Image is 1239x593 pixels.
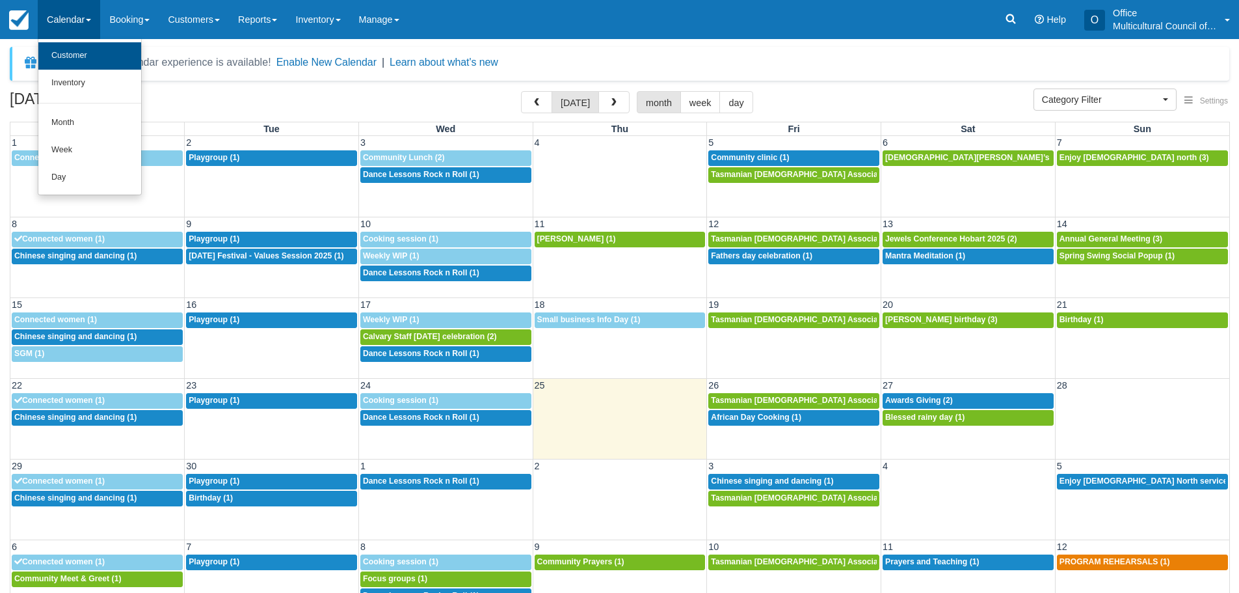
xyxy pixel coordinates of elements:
[10,137,18,148] span: 1
[708,232,879,247] a: Tasmanian [DEMOGRAPHIC_DATA] Association -Weekly Praying (1)
[360,150,531,166] a: Community Lunch (2)
[535,312,706,328] a: Small business Info Day (1)
[708,555,879,570] a: Tasmanian [DEMOGRAPHIC_DATA] Association -Weekly Praying (1)
[189,557,239,566] span: Playgroup (1)
[360,572,531,587] a: Focus groups (1)
[533,299,546,310] span: 18
[711,153,789,162] span: Community clinic (1)
[883,232,1054,247] a: Jewels Conference Hobart 2025 (2)
[1177,92,1236,111] button: Settings
[38,70,141,97] a: Inventory
[10,91,174,115] h2: [DATE]
[708,150,879,166] a: Community clinic (1)
[883,393,1054,409] a: Awards Giving (2)
[189,251,343,260] span: [DATE] Festival - Values Session 2025 (1)
[363,170,479,179] span: Dance Lessons Rock n Roll (1)
[186,474,357,490] a: Playgroup (1)
[552,91,599,113] button: [DATE]
[38,109,141,137] a: Month
[10,542,18,552] span: 6
[14,332,137,341] span: Chinese singing and dancing (1)
[12,393,183,409] a: Connected women (1)
[12,491,183,506] a: Chinese singing and dancing (1)
[12,312,183,328] a: Connected women (1)
[189,396,239,405] span: Playgroup (1)
[185,542,193,552] span: 7
[533,137,541,148] span: 4
[881,380,894,391] span: 27
[1046,14,1066,25] span: Help
[537,315,641,324] span: Small business Info Day (1)
[360,249,531,264] a: Weekly WIP (1)
[1057,555,1228,570] a: PROGRAM REHEARSALS (1)
[363,234,438,243] span: Cooking session (1)
[708,491,879,506] a: Tasmanian [DEMOGRAPHIC_DATA] Association -Weekly Praying (1)
[1057,312,1228,328] a: Birthday (1)
[883,555,1054,570] a: Prayers and Teaching (1)
[360,232,531,247] a: Cooking session (1)
[1056,380,1069,391] span: 28
[881,542,894,552] span: 11
[1059,251,1175,260] span: Spring Swing Social Popup (1)
[363,574,427,583] span: Focus groups (1)
[185,461,198,471] span: 30
[10,299,23,310] span: 15
[186,393,357,409] a: Playgroup (1)
[1056,137,1063,148] span: 7
[185,299,198,310] span: 16
[363,396,438,405] span: Cooking session (1)
[1056,219,1069,229] span: 14
[1057,232,1228,247] a: Annual General Meeting (3)
[1059,557,1170,566] span: PROGRAM REHEARSALS (1)
[707,461,715,471] span: 3
[707,542,720,552] span: 10
[390,57,498,68] a: Learn about what's new
[359,461,367,471] span: 1
[363,476,479,486] span: Dance Lessons Rock n Roll (1)
[12,572,183,587] a: Community Meet & Greet (1)
[14,315,97,324] span: Connected women (1)
[1056,299,1069,310] span: 21
[711,170,968,179] span: Tasmanian [DEMOGRAPHIC_DATA] Association -Weekly Praying (1)
[12,150,183,166] a: Connected women (1)
[708,410,879,426] a: African Day Cooking (1)
[185,137,193,148] span: 2
[363,413,479,422] span: Dance Lessons Rock n Roll (1)
[711,493,968,503] span: Tasmanian [DEMOGRAPHIC_DATA] Association -Weekly Praying (1)
[535,555,706,570] a: Community Prayers (1)
[363,251,420,260] span: Weekly WIP (1)
[12,474,183,490] a: Connected women (1)
[1059,315,1104,324] span: Birthday (1)
[14,574,122,583] span: Community Meet & Greet (1)
[44,55,271,70] div: A new Booking Calendar experience is available!
[12,410,183,426] a: Chinese singing and dancing (1)
[881,299,894,310] span: 20
[186,491,357,506] a: Birthday (1)
[186,232,357,247] a: Playgroup (1)
[1113,7,1217,20] p: Office
[436,124,455,134] span: Wed
[708,167,879,183] a: Tasmanian [DEMOGRAPHIC_DATA] Association -Weekly Praying (1)
[883,249,1054,264] a: Mantra Meditation (1)
[680,91,721,113] button: week
[711,413,801,422] span: African Day Cooking (1)
[382,57,384,68] span: |
[186,555,357,570] a: Playgroup (1)
[707,137,715,148] span: 5
[360,346,531,362] a: Dance Lessons Rock n Roll (1)
[533,380,546,391] span: 25
[885,234,1017,243] span: Jewels Conference Hobart 2025 (2)
[360,312,531,328] a: Weekly WIP (1)
[708,393,879,409] a: Tasmanian [DEMOGRAPHIC_DATA] Association -Weekly Praying (1)
[12,555,183,570] a: Connected women (1)
[359,219,372,229] span: 10
[533,461,541,471] span: 2
[10,461,23,471] span: 29
[189,476,239,486] span: Playgroup (1)
[1134,124,1151,134] span: Sun
[883,150,1054,166] a: [DEMOGRAPHIC_DATA][PERSON_NAME]’s birthday (1)
[38,164,141,191] a: Day
[14,251,137,260] span: Chinese singing and dancing (1)
[885,315,998,324] span: [PERSON_NAME] birthday (3)
[1113,20,1217,33] p: Multicultural Council of [GEOGRAPHIC_DATA]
